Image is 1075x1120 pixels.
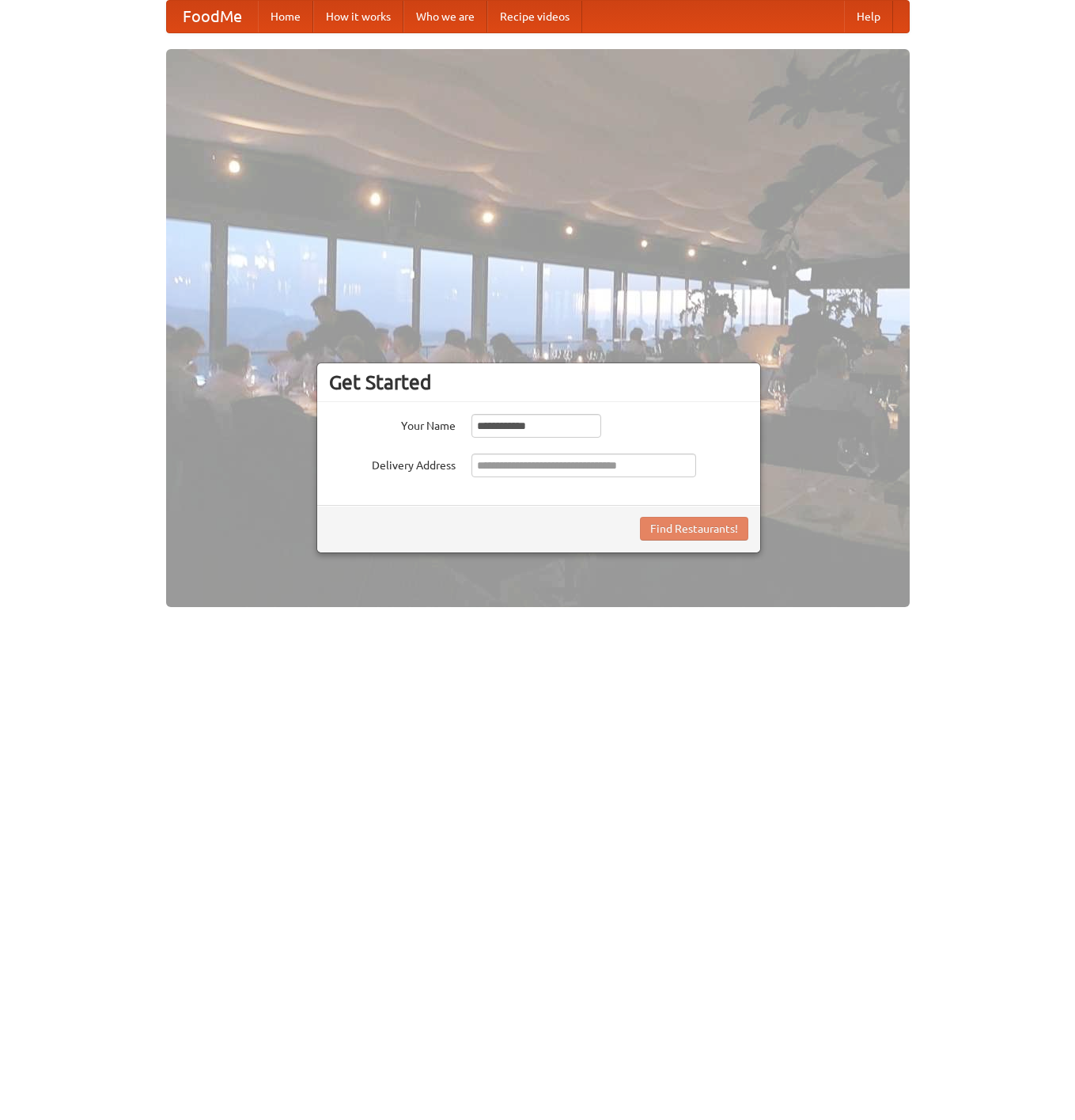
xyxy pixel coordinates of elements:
[329,454,456,473] label: Delivery Address
[258,1,313,32] a: Home
[640,517,748,541] button: Find Restaurants!
[329,414,456,434] label: Your Name
[167,1,258,32] a: FoodMe
[487,1,582,32] a: Recipe videos
[313,1,403,32] a: How it works
[844,1,893,32] a: Help
[403,1,487,32] a: Who we are
[329,370,748,394] h3: Get Started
